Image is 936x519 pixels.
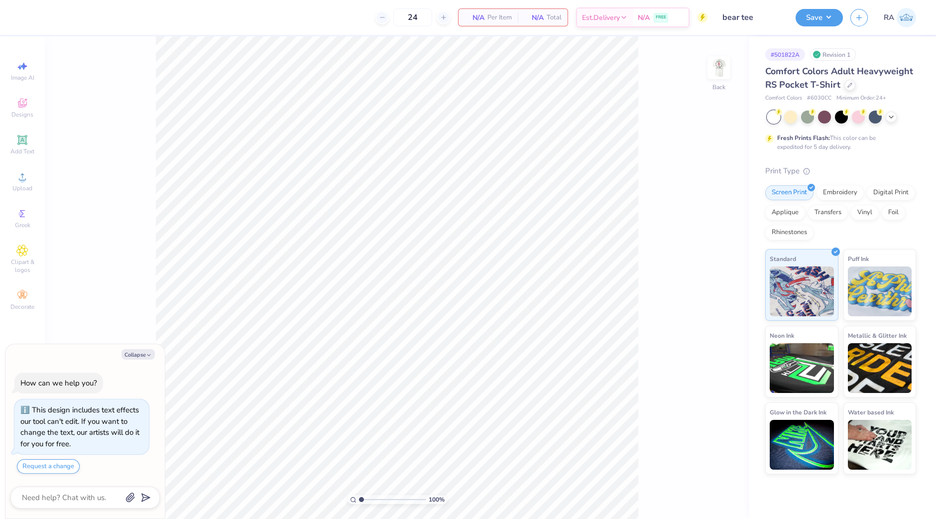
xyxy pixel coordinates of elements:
img: Neon Ink [770,343,834,393]
span: Metallic & Glitter Ink [848,330,907,341]
span: N/A [524,12,544,23]
div: Digital Print [867,185,915,200]
div: This design includes text effects our tool can't edit. If you want to change the text, our artist... [20,405,139,449]
div: Vinyl [851,205,879,220]
div: Rhinestones [765,225,814,240]
span: Puff Ink [848,254,869,264]
div: This color can be expedited for 5 day delivery. [777,133,900,151]
span: Minimum Order: 24 + [836,94,886,103]
div: Foil [882,205,905,220]
div: Applique [765,205,805,220]
img: Standard [770,266,834,316]
input: – – [393,8,432,26]
div: Back [712,83,725,92]
div: Transfers [808,205,848,220]
button: Collapse [121,349,155,360]
img: Glow in the Dark Ink [770,420,834,470]
span: Image AI [11,74,34,82]
div: How can we help you? [20,378,97,388]
img: Metallic & Glitter Ink [848,343,912,393]
button: Save [796,9,843,26]
span: Water based Ink [848,407,894,417]
div: Print Type [765,165,916,177]
span: Est. Delivery [582,12,620,23]
span: FREE [656,14,666,21]
div: Revision 1 [810,48,856,61]
span: Glow in the Dark Ink [770,407,826,417]
div: Embroidery [817,185,864,200]
span: Total [547,12,562,23]
span: 100 % [429,495,445,504]
img: Back [709,58,729,78]
span: Per Item [487,12,512,23]
span: Designs [11,111,33,119]
span: Decorate [10,303,34,311]
a: RA [884,8,916,27]
strong: Fresh Prints Flash: [777,134,830,142]
span: Comfort Colors [765,94,802,103]
span: N/A [465,12,484,23]
span: Add Text [10,147,34,155]
button: Request a change [17,459,80,474]
span: Clipart & logos [5,258,40,274]
span: # 6030CC [807,94,831,103]
span: Upload [12,184,32,192]
div: # 501822A [765,48,805,61]
img: Puff Ink [848,266,912,316]
input: Untitled Design [715,7,788,27]
img: Riley Ash [897,8,916,27]
span: Neon Ink [770,330,794,341]
span: Greek [15,221,30,229]
img: Water based Ink [848,420,912,470]
span: Comfort Colors Adult Heavyweight RS Pocket T-Shirt [765,65,913,91]
span: N/A [638,12,650,23]
span: RA [884,12,894,23]
span: Standard [770,254,796,264]
div: Screen Print [765,185,814,200]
